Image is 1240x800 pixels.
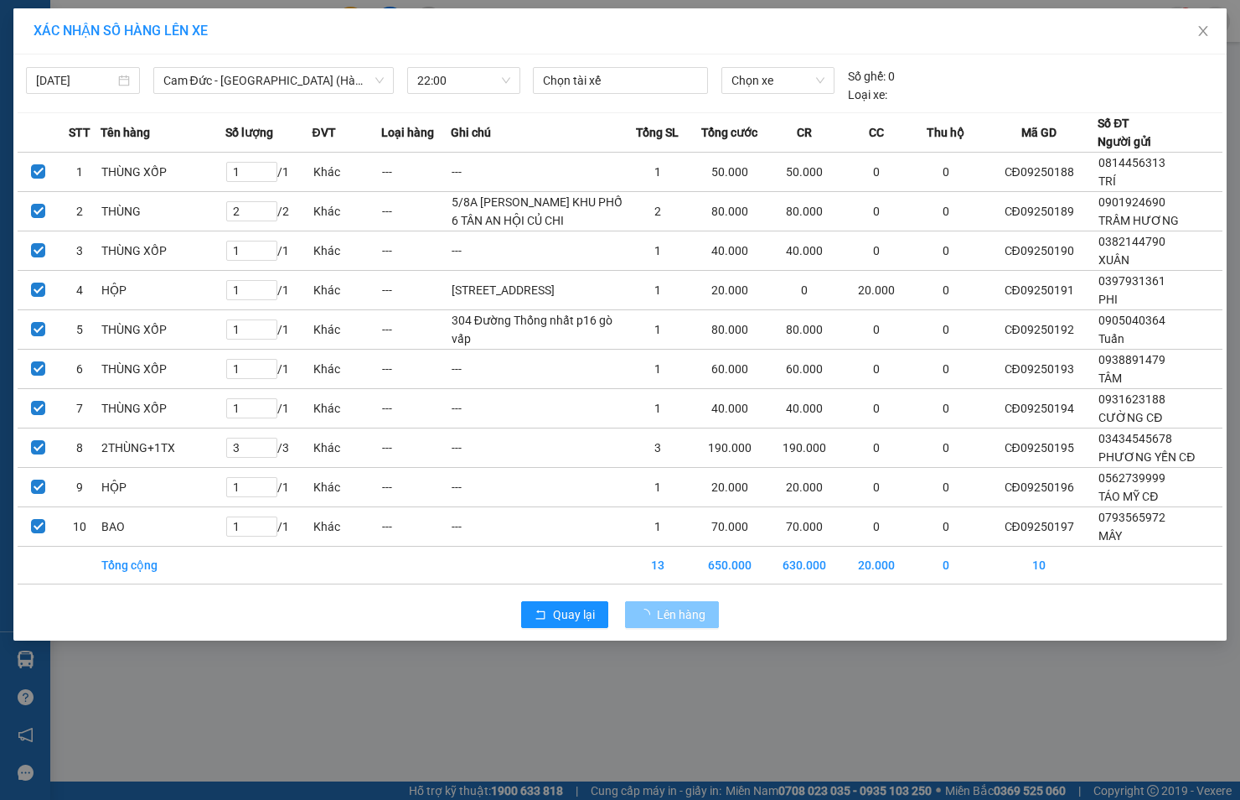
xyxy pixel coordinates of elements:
div: 70.000 [13,106,151,126]
td: 40.000 [767,231,842,271]
td: 3 [623,429,693,468]
span: Gửi: [14,14,40,32]
td: / 2 [225,192,313,231]
span: STT [69,123,90,142]
div: [PERSON_NAME] [160,14,294,52]
td: 20.000 [767,468,842,507]
td: 1 [623,231,693,271]
td: [STREET_ADDRESS] [451,271,623,310]
td: 0 [842,192,912,231]
td: 13 [623,547,693,584]
span: Quay lại [553,605,595,624]
td: 60.000 [693,350,767,389]
td: --- [451,507,623,547]
span: Tuấn [1098,332,1124,345]
td: 0 [842,507,912,547]
td: 9 [59,468,101,507]
td: 2THÙNG+1TX [101,429,225,468]
td: 4 [59,271,101,310]
td: 0 [911,389,980,429]
button: rollbackQuay lại [521,601,608,628]
td: / 1 [225,507,313,547]
div: VƯƠNG [160,52,294,72]
td: 1 [59,153,101,192]
td: 0 [842,429,912,468]
span: 0562739999 [1098,471,1165,485]
td: Tổng cộng [101,547,225,584]
td: 190.000 [693,429,767,468]
span: CC [869,123,884,142]
td: Khác [313,231,382,271]
td: / 1 [225,389,313,429]
td: 1 [623,507,693,547]
td: 1 [623,389,693,429]
td: Khác [313,153,382,192]
td: 20.000 [693,468,767,507]
td: 0 [911,350,980,389]
td: 0 [911,468,980,507]
span: Tổng SL [636,123,679,142]
td: 50.000 [767,153,842,192]
td: 80.000 [767,310,842,350]
td: / 1 [225,271,313,310]
td: CĐ09250196 [980,468,1098,507]
span: TÂM [1098,371,1122,385]
td: 304 Đường Thống nhất p16 gò vấp [451,310,623,350]
td: 190.000 [767,429,842,468]
td: 0 [911,310,980,350]
span: Lên hàng [657,605,705,624]
td: CĐ09250192 [980,310,1098,350]
span: 0793565972 [1098,511,1165,524]
span: Mã GD [1021,123,1057,142]
span: PHI [1098,293,1118,306]
td: HỘP [101,271,225,310]
td: --- [381,192,451,231]
td: BAO [101,507,225,547]
td: 0 [842,468,912,507]
td: 0 [842,389,912,429]
div: Số ĐT Người gửi [1098,114,1151,151]
div: 0793565972 [14,72,148,96]
td: 0 [911,231,980,271]
span: 03434545678 [1098,432,1172,445]
span: XUÂN [1098,253,1129,267]
td: THÙNG XỐP [101,153,225,192]
td: 20.000 [693,271,767,310]
td: 20.000 [842,271,912,310]
td: / 1 [225,310,313,350]
td: --- [451,468,623,507]
span: Loại hàng [381,123,434,142]
td: / 1 [225,153,313,192]
span: down [375,75,385,86]
span: Loại xe: [848,86,887,104]
td: 1 [623,350,693,389]
span: ĐVT [313,123,336,142]
td: 0 [842,231,912,271]
td: 0 [911,153,980,192]
td: 40.000 [693,389,767,429]
td: --- [451,153,623,192]
td: CĐ09250197 [980,507,1098,547]
td: --- [381,389,451,429]
span: 0397931361 [1098,274,1165,288]
span: Tên hàng [101,123,150,142]
td: 7 [59,389,101,429]
td: CĐ09250193 [980,350,1098,389]
td: 5 [59,310,101,350]
td: 20.000 [842,547,912,584]
td: THÙNG XỐP [101,231,225,271]
span: PHƯƠNG YẾN CĐ [1098,450,1195,464]
span: Tổng cước [701,123,757,142]
span: CR [797,123,812,142]
td: 0 [911,271,980,310]
td: 0 [767,271,842,310]
td: CĐ09250189 [980,192,1098,231]
div: MÂY [14,52,148,72]
td: Khác [313,389,382,429]
td: 50.000 [693,153,767,192]
td: CĐ09250195 [980,429,1098,468]
td: --- [381,153,451,192]
td: THÙNG [101,192,225,231]
td: Khác [313,192,382,231]
td: --- [381,231,451,271]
